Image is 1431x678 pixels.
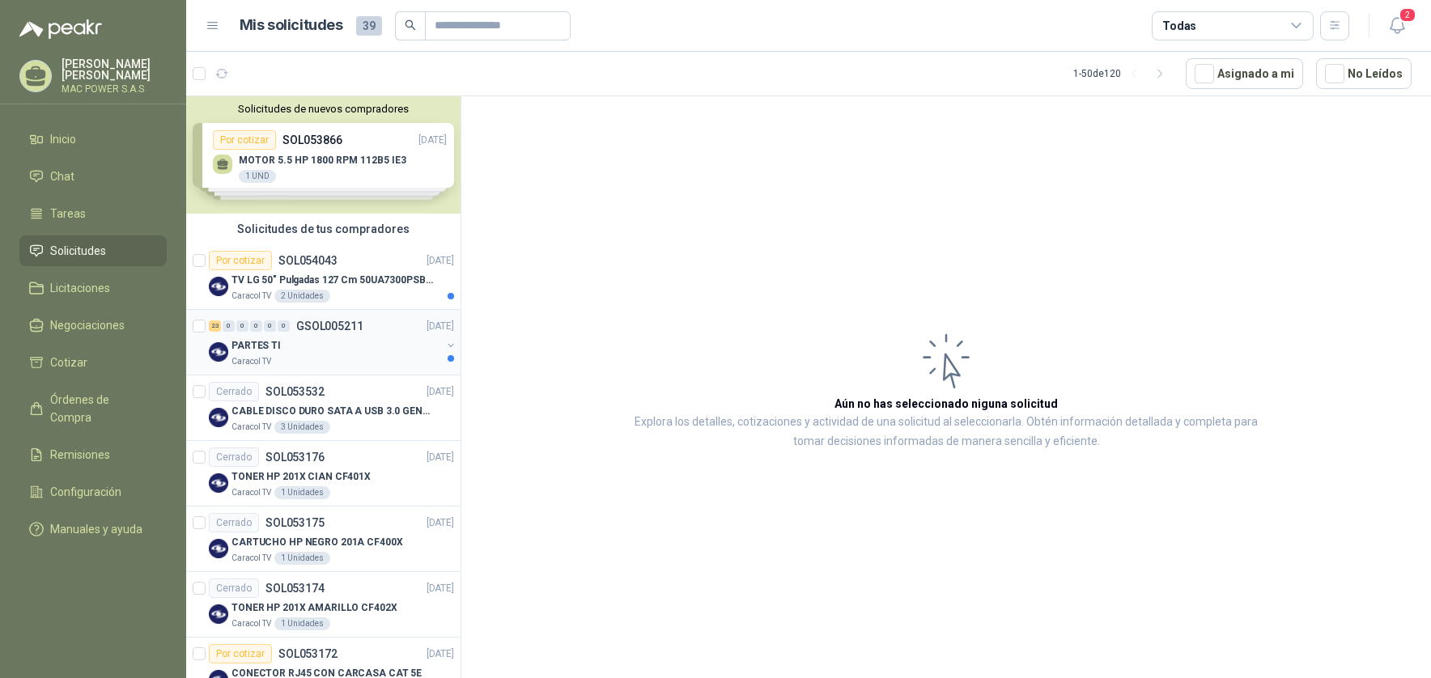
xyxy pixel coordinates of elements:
a: Remisiones [19,439,167,470]
p: SOL053176 [265,451,325,463]
span: search [405,19,416,31]
p: Caracol TV [231,617,271,630]
p: SOL053175 [265,517,325,528]
div: 1 Unidades [274,552,330,565]
a: CerradoSOL053176[DATE] Company LogoTONER HP 201X CIAN CF401XCaracol TV1 Unidades [186,441,461,506]
p: CABLE DISCO DURO SATA A USB 3.0 GENERICO [231,404,433,419]
div: 0 [223,320,235,332]
a: Solicitudes [19,235,167,266]
p: Caracol TV [231,355,271,368]
span: Inicio [50,130,76,148]
span: Licitaciones [50,279,110,297]
div: Todas [1162,17,1196,35]
div: Cerrado [209,513,259,532]
span: Cotizar [50,354,87,371]
p: Caracol TV [231,290,271,303]
span: Remisiones [50,446,110,464]
p: TONER HP 201X AMARILLO CF402X [231,600,397,616]
a: 23 0 0 0 0 0 GSOL005211[DATE] Company LogoPARTES TICaracol TV [209,316,457,368]
p: Caracol TV [231,486,271,499]
div: 1 - 50 de 120 [1073,61,1173,87]
a: Licitaciones [19,273,167,303]
img: Company Logo [209,342,228,362]
a: Chat [19,161,167,192]
img: Company Logo [209,604,228,624]
div: 1 Unidades [274,617,330,630]
p: [DATE] [427,515,454,531]
button: Solicitudes de nuevos compradores [193,103,454,115]
button: No Leídos [1316,58,1412,89]
a: Negociaciones [19,310,167,341]
p: [DATE] [427,319,454,334]
span: Órdenes de Compra [50,391,151,426]
a: Cotizar [19,347,167,378]
span: Manuales y ayuda [50,520,142,538]
p: [DATE] [427,384,454,400]
p: SOL053532 [265,386,325,397]
button: Asignado a mi [1186,58,1303,89]
img: Logo peakr [19,19,102,39]
div: Solicitudes de tus compradores [186,214,461,244]
img: Company Logo [209,277,228,296]
div: Cerrado [209,382,259,401]
p: GSOL005211 [296,320,363,332]
span: 39 [356,16,382,36]
a: Órdenes de Compra [19,384,167,433]
p: CARTUCHO HP NEGRO 201A CF400X [231,535,403,550]
div: 23 [209,320,221,332]
div: 2 Unidades [274,290,330,303]
div: 0 [236,320,248,332]
div: Cerrado [209,447,259,467]
p: [DATE] [427,646,454,662]
p: TONER HP 201X CIAN CF401X [231,469,371,485]
span: Configuración [50,483,121,501]
div: Por cotizar [209,644,272,663]
p: [PERSON_NAME] [PERSON_NAME] [62,58,167,81]
a: Por cotizarSOL054043[DATE] Company LogoTV LG 50" Pulgadas 127 Cm 50UA7300PSB 4K-UHD Smart TV Con ... [186,244,461,310]
a: Tareas [19,198,167,229]
p: PARTES TI [231,338,281,354]
p: Explora los detalles, cotizaciones y actividad de una solicitud al seleccionarla. Obtén informaci... [623,413,1269,451]
img: Company Logo [209,408,228,427]
div: 1 Unidades [274,486,330,499]
p: [DATE] [427,450,454,465]
a: Manuales y ayuda [19,514,167,545]
p: Caracol TV [231,421,271,434]
div: Cerrado [209,578,259,598]
p: SOL053172 [278,648,338,659]
p: [DATE] [427,581,454,596]
span: Negociaciones [50,316,125,334]
div: 0 [278,320,290,332]
div: 0 [250,320,262,332]
div: 0 [264,320,276,332]
p: MAC POWER S.A.S [62,84,167,94]
p: SOL054043 [278,255,338,266]
p: [DATE] [427,253,454,269]
a: CerradoSOL053174[DATE] Company LogoTONER HP 201X AMARILLO CF402XCaracol TV1 Unidades [186,572,461,638]
a: CerradoSOL053532[DATE] Company LogoCABLE DISCO DURO SATA A USB 3.0 GENERICOCaracol TV3 Unidades [186,375,461,441]
div: Por cotizar [209,251,272,270]
img: Company Logo [209,473,228,493]
span: 2 [1399,7,1416,23]
div: 3 Unidades [274,421,330,434]
a: Inicio [19,124,167,155]
h3: Aún no has seleccionado niguna solicitud [834,395,1058,413]
a: CerradoSOL053175[DATE] Company LogoCARTUCHO HP NEGRO 201A CF400XCaracol TV1 Unidades [186,506,461,572]
span: Tareas [50,205,86,222]
span: Solicitudes [50,242,106,260]
span: Chat [50,167,74,185]
button: 2 [1382,11,1412,40]
p: SOL053174 [265,583,325,594]
div: Solicitudes de nuevos compradoresPor cotizarSOL053866[DATE] MOTOR 5.5 HP 1800 RPM 112B5 IE31 UNDP... [186,96,461,214]
a: Configuración [19,477,167,507]
p: TV LG 50" Pulgadas 127 Cm 50UA7300PSB 4K-UHD Smart TV Con IA (TIENE QUE SER ESTA REF) [231,273,433,288]
h1: Mis solicitudes [240,14,343,37]
img: Company Logo [209,539,228,558]
p: Caracol TV [231,552,271,565]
